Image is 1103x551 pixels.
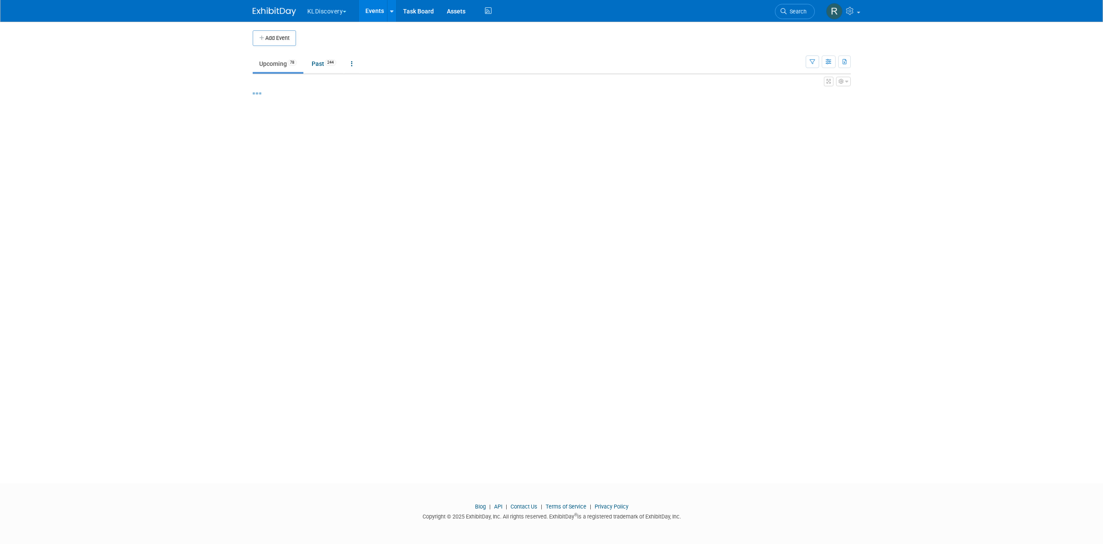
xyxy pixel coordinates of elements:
img: ExhibitDay [253,7,296,16]
span: | [504,503,509,510]
sup: ® [574,512,577,517]
button: Add Event [253,30,296,46]
a: Contact Us [511,503,537,510]
span: | [539,503,544,510]
img: loading... [253,92,261,95]
span: | [487,503,493,510]
a: Past244 [305,55,343,72]
span: 244 [325,59,336,66]
a: Search [775,4,815,19]
a: Upcoming78 [253,55,303,72]
a: Privacy Policy [595,503,628,510]
span: Search [787,8,807,15]
span: | [588,503,593,510]
a: API [494,503,502,510]
a: Blog [475,503,486,510]
img: Rishabh Bora [826,3,843,20]
a: Terms of Service [546,503,586,510]
span: 78 [287,59,297,66]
